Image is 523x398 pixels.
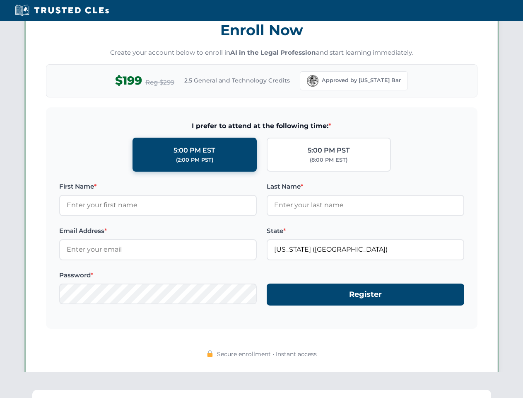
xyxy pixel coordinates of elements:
[267,195,464,216] input: Enter your last name
[59,270,257,280] label: Password
[46,48,477,58] p: Create your account below to enroll in and start learning immediately.
[267,226,464,236] label: State
[59,121,464,131] span: I prefer to attend at the following time:
[207,350,213,357] img: 🔒
[230,49,316,56] strong: AI in the Legal Profession
[12,4,111,17] img: Trusted CLEs
[115,71,142,90] span: $199
[308,145,350,156] div: 5:00 PM PST
[59,239,257,260] input: Enter your email
[46,17,477,43] h3: Enroll Now
[145,78,174,87] span: Reg $299
[59,182,257,192] label: First Name
[184,76,290,85] span: 2.5 General and Technology Credits
[307,75,318,87] img: Florida Bar
[217,349,317,359] span: Secure enrollment • Instant access
[322,76,401,85] span: Approved by [US_STATE] Bar
[310,156,347,164] div: (8:00 PM EST)
[59,195,257,216] input: Enter your first name
[59,226,257,236] label: Email Address
[267,239,464,260] input: Florida (FL)
[174,145,215,156] div: 5:00 PM EST
[176,156,213,164] div: (2:00 PM PST)
[267,182,464,192] label: Last Name
[267,284,464,306] button: Register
